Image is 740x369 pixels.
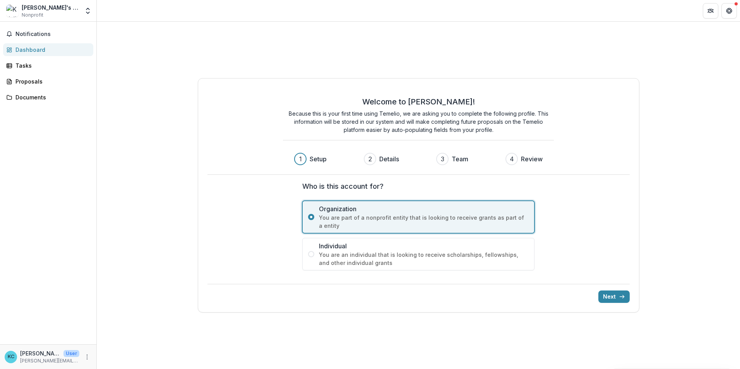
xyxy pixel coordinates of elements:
[521,154,543,164] h3: Review
[3,28,93,40] button: Notifications
[15,46,87,54] div: Dashboard
[15,77,87,85] div: Proposals
[441,154,444,164] div: 3
[15,31,90,38] span: Notifications
[379,154,399,164] h3: Details
[319,204,529,214] span: Organization
[82,352,92,362] button: More
[3,59,93,72] a: Tasks
[3,75,93,88] a: Proposals
[3,43,93,56] a: Dashboard
[6,5,19,17] img: Kristine's Nonprofit
[294,153,543,165] div: Progress
[452,154,468,164] h3: Team
[82,3,93,19] button: Open entity switcher
[721,3,737,19] button: Get Help
[362,97,475,106] h2: Welcome to [PERSON_NAME]!
[368,154,372,164] div: 2
[15,93,87,101] div: Documents
[302,181,530,191] label: Who is this account for?
[20,349,60,357] p: [PERSON_NAME]
[283,109,554,134] p: Because this is your first time using Temelio, we are asking you to complete the following profil...
[510,154,514,164] div: 4
[319,214,529,230] span: You are part of a nonprofit entity that is looking to receive grants as part of a entity
[319,251,529,267] span: You are an individual that is looking to receive scholarships, fellowships, and other individual ...
[63,350,79,357] p: User
[22,12,43,19] span: Nonprofit
[299,154,302,164] div: 1
[598,290,630,303] button: Next
[319,241,529,251] span: Individual
[703,3,718,19] button: Partners
[22,3,79,12] div: [PERSON_NAME]'s Nonprofit
[20,357,79,364] p: [PERSON_NAME][EMAIL_ADDRESS][PERSON_NAME][DOMAIN_NAME]
[3,91,93,104] a: Documents
[15,62,87,70] div: Tasks
[8,354,14,359] div: Kristine Creveling
[310,154,327,164] h3: Setup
